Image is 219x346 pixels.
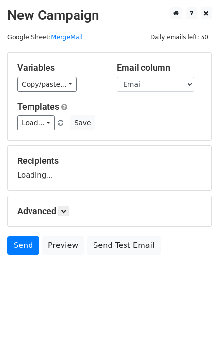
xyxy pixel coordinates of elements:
[7,236,39,255] a: Send
[87,236,160,255] a: Send Test Email
[117,62,202,73] h5: Email column
[147,32,212,43] span: Daily emails left: 50
[17,101,59,112] a: Templates
[51,33,83,41] a: MergeMail
[147,33,212,41] a: Daily emails left: 50
[17,115,55,130] a: Load...
[42,236,84,255] a: Preview
[17,206,202,216] h5: Advanced
[17,156,202,166] h5: Recipients
[70,115,95,130] button: Save
[7,7,212,24] h2: New Campaign
[17,77,77,92] a: Copy/paste...
[17,62,102,73] h5: Variables
[17,156,202,181] div: Loading...
[7,33,83,41] small: Google Sheet:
